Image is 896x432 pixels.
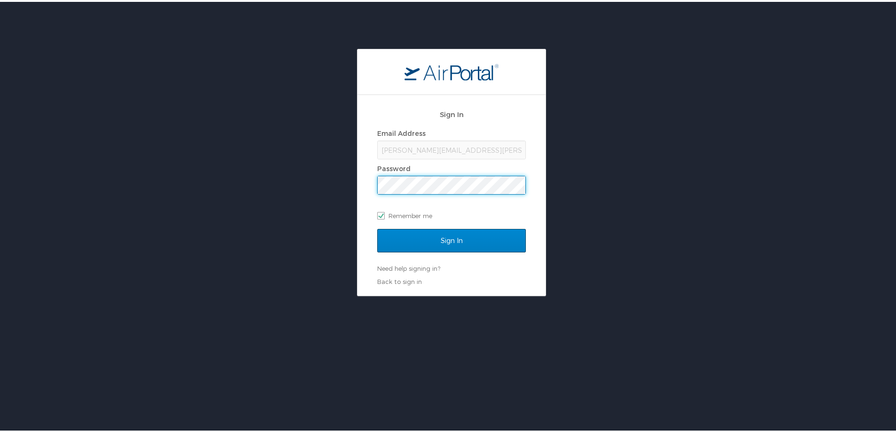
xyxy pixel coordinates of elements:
label: Password [377,163,411,171]
a: Back to sign in [377,276,422,283]
input: Sign In [377,227,526,251]
label: Remember me [377,207,526,221]
img: logo [404,62,499,79]
h2: Sign In [377,107,526,118]
label: Email Address [377,127,426,135]
a: Need help signing in? [377,263,440,270]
